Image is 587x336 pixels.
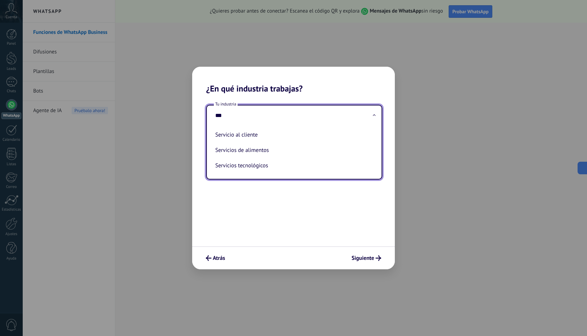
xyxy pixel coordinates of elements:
button: Atrás [203,252,228,264]
button: Siguiente [348,252,384,264]
li: Servicios de alimentos [212,143,373,158]
span: Tu industria [214,101,238,107]
span: Atrás [213,256,225,261]
h2: ¿En qué industria trabajas? [192,67,395,94]
li: Servicio al cliente [212,127,373,143]
span: Siguiente [352,256,374,261]
li: Servicios tecnológicos [212,158,373,173]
